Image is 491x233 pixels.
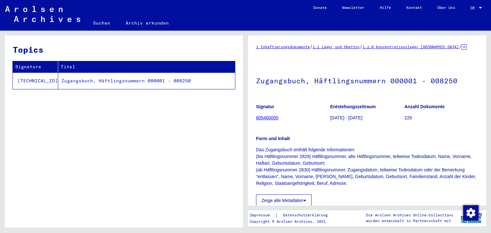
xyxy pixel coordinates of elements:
a: 1.1 Lager und Ghettos [313,44,360,49]
span: / [459,44,462,49]
img: Zustimmung ändern [463,205,479,221]
button: Zeige alle Metadaten [256,194,312,207]
b: Signatur [256,104,274,109]
p: Das Zugangsbuch enthält folgende Informationen: (bis Häftlingsnummer 2829) Häftlingsnummer, alte ... [256,147,478,187]
a: Impressum [250,212,275,219]
p: [DATE] - [DATE] [330,115,404,121]
b: Anzahl Dokumente [404,104,445,109]
b: Form und Inhalt [256,136,290,141]
span: / [360,44,362,49]
a: 1 Inhaftierungsdokumente [256,44,310,49]
td: [TECHNICAL_ID] [13,72,58,89]
th: Signature [13,61,58,72]
h1: Zugangsbuch, Häftlingsnummern 000001 - 008250 [256,66,478,94]
a: 805460005 [256,115,278,120]
span: DE [471,6,478,10]
img: Arolsen_neg.svg [5,6,80,22]
a: Archiv erkunden [118,15,176,31]
p: Copyright © Arolsen Archives, 2021 [250,219,335,224]
span: / [310,44,313,49]
p: 229 [404,115,478,121]
a: Suchen [85,15,118,31]
td: Zugangsbuch, Häftlingsnummern 000001 - 008250 [58,72,235,89]
p: Die Arolsen Archives Online-Collections [366,212,453,218]
img: yv_logo.png [459,210,483,226]
th: Titel [58,61,235,72]
a: 1.1.6 Konzentrationslager [GEOGRAPHIC_DATA] [362,44,459,49]
p: wurden entwickelt in Partnerschaft mit [366,218,453,224]
b: Entstehungszeitraum [330,104,376,109]
h3: Topics [13,43,235,56]
div: | [250,212,335,219]
a: Datenschutzerklärung [278,212,335,219]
